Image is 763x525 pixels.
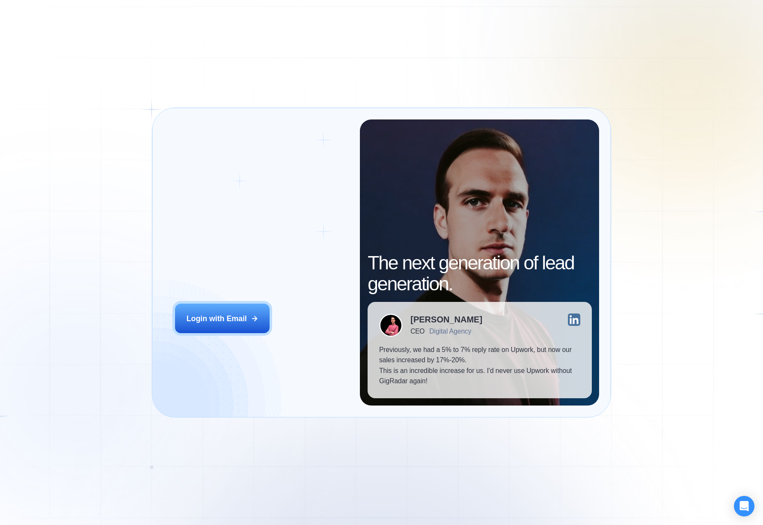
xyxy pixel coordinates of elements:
[410,328,425,335] div: CEO
[368,252,591,294] h2: The next generation of lead generation.
[429,328,471,335] div: Digital Agency
[379,345,580,387] p: Previously, we had a 5% to 7% reply rate on Upwork, but now our sales increased by 17%-20%. This ...
[187,313,247,324] div: Login with Email
[410,315,482,324] div: [PERSON_NAME]
[734,496,754,516] div: Open Intercom Messenger
[175,304,270,333] button: Login with Email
